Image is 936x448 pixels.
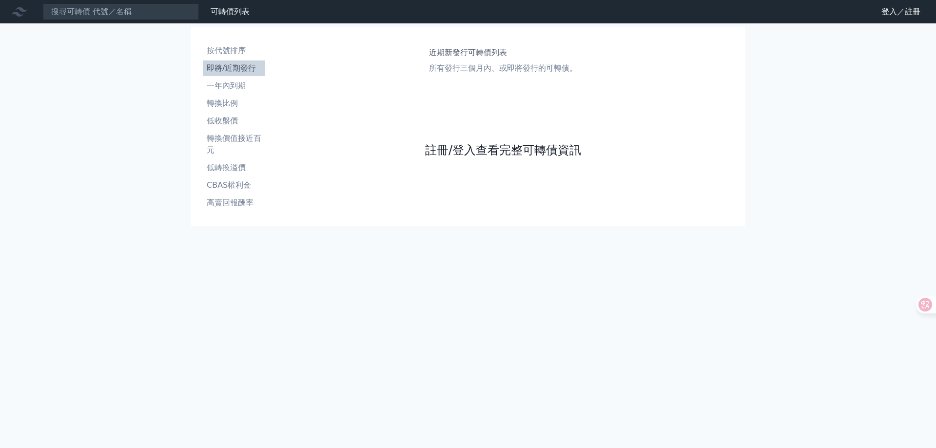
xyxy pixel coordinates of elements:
[874,4,928,19] a: 登入／註冊
[203,78,265,94] a: 一年內到期
[429,62,577,74] p: 所有發行三個月內、或即將發行的可轉債。
[203,62,265,74] li: 即將/近期發行
[43,3,199,20] input: 搜尋可轉債 代號／名稱
[203,45,265,57] li: 按代號排序
[203,131,265,158] a: 轉換價值接近百元
[211,7,250,16] a: 可轉債列表
[203,197,265,209] li: 高賣回報酬率
[203,96,265,111] a: 轉換比例
[203,177,265,193] a: CBAS權利金
[429,47,577,58] h1: 近期新發行可轉債列表
[203,43,265,58] a: 按代號排序
[203,195,265,211] a: 高賣回報酬率
[203,162,265,174] li: 低轉換溢價
[203,179,265,191] li: CBAS權利金
[203,97,265,109] li: 轉換比例
[203,160,265,175] a: 低轉換溢價
[203,133,265,156] li: 轉換價值接近百元
[203,80,265,92] li: 一年內到期
[425,142,581,158] a: 註冊/登入查看完整可轉債資訊
[203,60,265,76] a: 即將/近期發行
[203,113,265,129] a: 低收盤價
[203,115,265,127] li: 低收盤價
